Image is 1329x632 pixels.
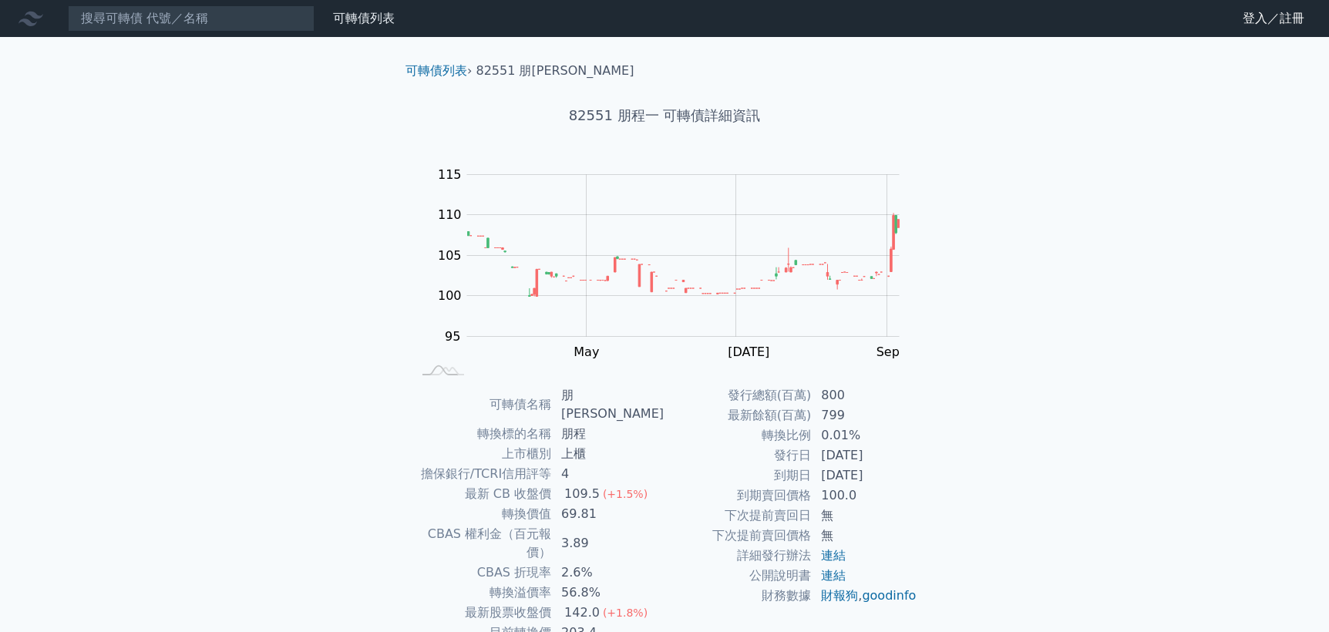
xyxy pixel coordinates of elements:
td: 56.8% [552,583,664,603]
h1: 82551 朋程一 可轉債詳細資訊 [393,105,936,126]
tspan: Sep [876,345,900,359]
a: 連結 [821,568,846,583]
tspan: 115 [438,167,462,182]
tspan: [DATE] [728,345,769,359]
tspan: May [574,345,599,359]
td: 最新股票收盤價 [412,603,552,623]
div: 109.5 [561,485,603,503]
a: 可轉債列表 [405,63,467,78]
td: 朋程 [552,424,664,444]
a: goodinfo [862,588,916,603]
td: 100.0 [812,486,917,506]
td: 可轉債名稱 [412,385,552,424]
td: 最新 CB 收盤價 [412,484,552,504]
input: 搜尋可轉債 代號／名稱 [68,5,315,32]
td: 上櫃 [552,444,664,464]
td: 轉換比例 [664,425,812,445]
td: 擔保銀行/TCRI信用評等 [412,464,552,484]
td: 3.89 [552,524,664,563]
td: 下次提前賣回日 [664,506,812,526]
span: (+1.8%) [603,607,648,619]
td: 發行總額(百萬) [664,385,812,405]
td: 2.6% [552,563,664,583]
td: 4 [552,464,664,484]
td: 無 [812,506,917,526]
td: 69.81 [552,504,664,524]
a: 財報狗 [821,588,858,603]
g: Chart [429,167,923,359]
td: 財務數據 [664,586,812,606]
td: 到期賣回價格 [664,486,812,506]
td: 轉換價值 [412,504,552,524]
td: 發行日 [664,445,812,466]
td: 朋[PERSON_NAME] [552,385,664,424]
td: 到期日 [664,466,812,486]
li: › [405,62,472,80]
td: 轉換溢價率 [412,583,552,603]
td: 最新餘額(百萬) [664,405,812,425]
td: 800 [812,385,917,405]
a: 可轉債列表 [333,11,395,25]
td: CBAS 折現率 [412,563,552,583]
td: 下次提前賣回價格 [664,526,812,546]
a: 登入／註冊 [1230,6,1317,31]
td: 公開說明書 [664,566,812,586]
td: CBAS 權利金（百元報價） [412,524,552,563]
td: 轉換標的名稱 [412,424,552,444]
td: 0.01% [812,425,917,445]
li: 82551 朋[PERSON_NAME] [476,62,634,80]
span: (+1.5%) [603,488,648,500]
tspan: 110 [438,207,462,222]
tspan: 100 [438,288,462,303]
td: 上市櫃別 [412,444,552,464]
tspan: 95 [445,329,460,344]
td: 詳細發行辦法 [664,546,812,566]
td: [DATE] [812,445,917,466]
td: [DATE] [812,466,917,486]
td: , [812,586,917,606]
td: 799 [812,405,917,425]
a: 連結 [821,548,846,563]
tspan: 105 [438,248,462,263]
div: 142.0 [561,603,603,622]
td: 無 [812,526,917,546]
